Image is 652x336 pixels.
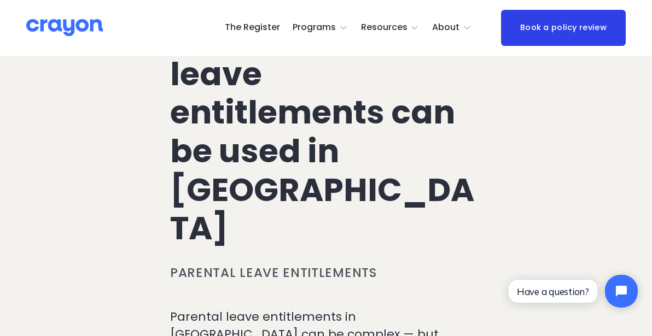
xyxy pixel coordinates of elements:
a: folder dropdown [293,19,348,37]
span: About [432,20,459,36]
a: The Register [225,19,280,37]
img: Crayon [26,18,103,37]
a: Parental leave entitlements [170,264,377,281]
span: Programs [293,20,336,36]
iframe: Tidio Chat [499,266,647,317]
a: folder dropdown [361,19,420,37]
h1: How parental leave entitlements can be used in [GEOGRAPHIC_DATA] [170,16,482,248]
a: folder dropdown [432,19,471,37]
span: Resources [361,20,408,36]
a: Book a policy review [501,10,626,46]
